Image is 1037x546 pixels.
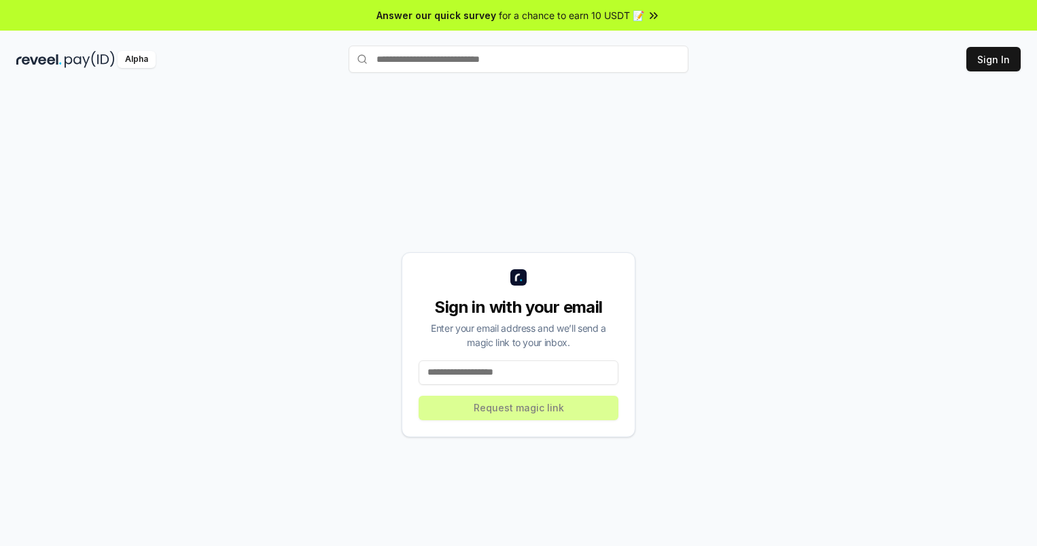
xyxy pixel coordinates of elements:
div: Alpha [118,51,156,68]
div: Enter your email address and we’ll send a magic link to your inbox. [419,321,618,349]
button: Sign In [966,47,1021,71]
img: logo_small [510,269,527,286]
img: pay_id [65,51,115,68]
img: reveel_dark [16,51,62,68]
div: Sign in with your email [419,296,618,318]
span: Answer our quick survey [376,8,496,22]
span: for a chance to earn 10 USDT 📝 [499,8,644,22]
